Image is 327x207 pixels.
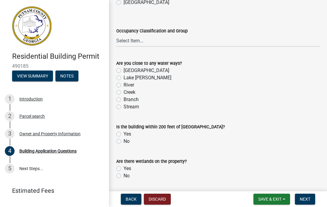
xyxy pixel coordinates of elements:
div: Owner and Property Information [19,132,81,136]
label: No [124,138,130,145]
div: Building Application Questions [19,149,77,153]
label: Is the building within 200 feet of [GEOGRAPHIC_DATA]? [116,125,225,129]
a: Estimated Fees [5,185,99,197]
wm-modal-confirm: Summary [12,74,53,79]
label: [GEOGRAPHIC_DATA] [124,67,169,74]
button: View Summary [12,71,53,81]
label: Creek [124,89,135,96]
div: 4 [5,146,15,156]
div: 5 [5,164,15,173]
span: Save & Exit [258,197,282,202]
button: Next [295,194,315,205]
span: Back [126,197,137,202]
div: 1 [5,94,15,104]
span: Next [300,197,310,202]
label: Stream [124,103,139,110]
h4: Residential Building Permit [12,52,104,61]
label: Branch [124,96,139,103]
button: Discard [144,194,171,205]
div: 3 [5,129,15,139]
label: Yes [124,130,131,138]
label: Are you close to any water ways? [116,61,182,66]
label: River [124,81,134,89]
button: Back [121,194,141,205]
button: Save & Exit [253,194,290,205]
label: Are there wetlands on the property? [116,159,187,164]
label: No [124,172,130,179]
label: Yes [124,165,131,172]
label: Occupancy Classification and Group [116,29,188,33]
div: Introduction [19,97,43,101]
div: Parcel search [19,114,45,118]
label: Lake [PERSON_NAME] [124,74,171,81]
div: 2 [5,111,15,121]
button: Notes [55,71,78,81]
img: Putnam County, Georgia [12,6,51,46]
wm-modal-confirm: Notes [55,74,78,79]
span: 490185 [12,63,97,69]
